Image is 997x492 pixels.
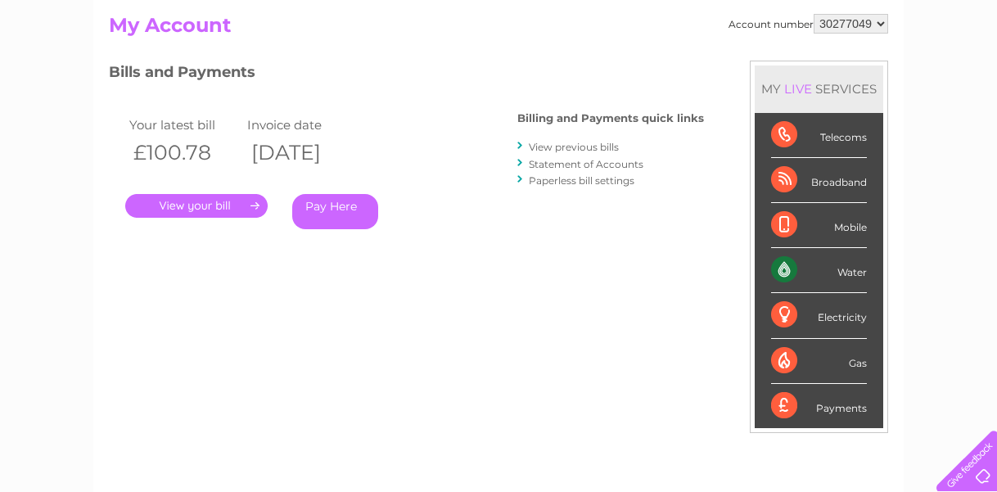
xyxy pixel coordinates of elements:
a: Contact [888,70,928,82]
td: Invoice date [243,114,361,136]
div: Gas [771,339,867,384]
div: Telecoms [771,113,867,158]
a: Paperless bill settings [529,174,634,187]
div: Mobile [771,203,867,248]
h2: My Account [109,14,888,45]
a: Blog [855,70,878,82]
h4: Billing and Payments quick links [517,112,704,124]
td: Your latest bill [125,114,243,136]
div: Broadband [771,158,867,203]
div: Clear Business is a trading name of Verastar Limited (registered in [GEOGRAPHIC_DATA] No. 3667643... [113,9,886,79]
th: [DATE] [243,136,361,169]
div: Payments [771,384,867,428]
div: MY SERVICES [755,65,883,112]
a: Statement of Accounts [529,158,643,170]
a: Water [709,70,740,82]
a: Telecoms [796,70,845,82]
a: 0333 014 3131 [688,8,801,29]
div: Account number [729,14,888,34]
a: View previous bills [529,141,619,153]
h3: Bills and Payments [109,61,704,89]
div: LIVE [781,81,815,97]
a: . [125,194,268,218]
a: Log out [943,70,981,82]
a: Energy [750,70,786,82]
a: Pay Here [292,194,378,229]
div: Water [771,248,867,293]
th: £100.78 [125,136,243,169]
img: logo.png [35,43,119,93]
div: Electricity [771,293,867,338]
